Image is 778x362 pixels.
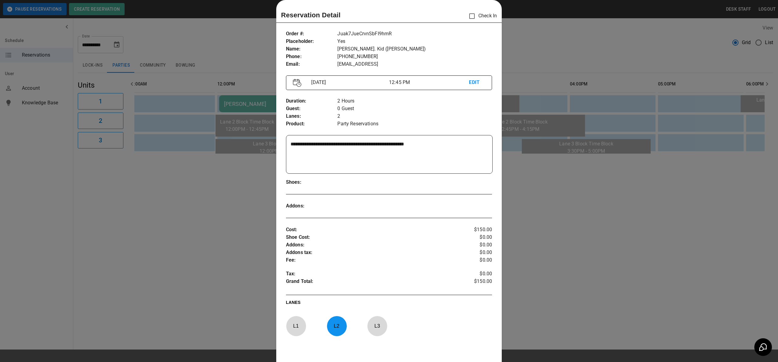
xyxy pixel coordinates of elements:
p: Shoes : [286,179,338,186]
p: $0.00 [458,249,492,256]
p: Party Reservations [337,120,492,128]
img: Vector [293,79,301,87]
p: $0.00 [458,234,492,241]
p: 12:45 PM [389,79,469,86]
p: $150.00 [458,278,492,287]
p: LANES [286,299,492,308]
p: Grand Total : [286,278,458,287]
p: 2 Hours [337,97,492,105]
p: [DATE] [309,79,389,86]
p: Guest : [286,105,338,113]
p: Addons tax : [286,249,458,256]
p: Order # : [286,30,338,38]
p: Shoe Cost : [286,234,458,241]
p: $0.00 [458,256,492,264]
p: Phone : [286,53,338,61]
p: EDIT [469,79,485,86]
p: Juak7JueCrvnSbFI9hmR [337,30,492,38]
p: 0 Guest [337,105,492,113]
p: $0.00 [458,241,492,249]
p: $150.00 [458,226,492,234]
p: Email : [286,61,338,68]
p: Placeholder : [286,38,338,45]
p: L 2 [327,319,347,333]
p: [EMAIL_ADDRESS] [337,61,492,68]
p: Product : [286,120,338,128]
p: L 3 [367,319,387,333]
p: Addons : [286,202,338,210]
p: Cost : [286,226,458,234]
p: Reservation Detail [281,10,341,20]
p: Tax : [286,270,458,278]
p: Name : [286,45,338,53]
p: 2 [337,113,492,120]
p: $0.00 [458,270,492,278]
p: [PERSON_NAME]. Kid ([PERSON_NAME]) [337,45,492,53]
p: Duration : [286,97,338,105]
p: Yes [337,38,492,45]
p: [PHONE_NUMBER] [337,53,492,61]
p: Fee : [286,256,458,264]
p: Lanes : [286,113,338,120]
p: Addons : [286,241,458,249]
p: L 1 [286,319,306,333]
p: Check In [466,10,497,23]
